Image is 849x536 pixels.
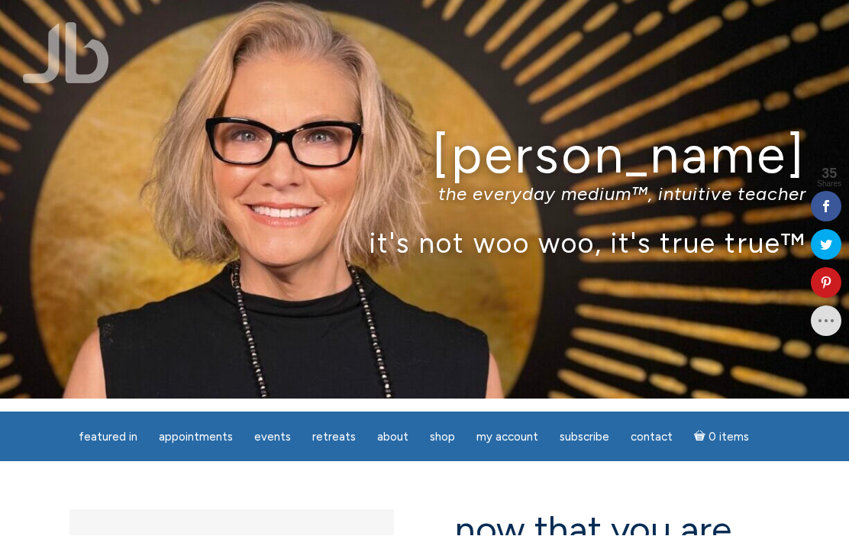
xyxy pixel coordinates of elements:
span: featured in [79,431,137,444]
span: Shares [817,181,841,189]
a: Cart0 items [685,421,758,453]
h1: [PERSON_NAME] [43,127,807,184]
a: Shop [421,423,464,453]
a: Events [245,423,300,453]
a: Subscribe [550,423,618,453]
img: Jamie Butler. The Everyday Medium [23,23,109,84]
span: About [377,431,408,444]
span: Appointments [159,431,233,444]
span: Events [254,431,291,444]
a: featured in [69,423,147,453]
span: My Account [476,431,538,444]
span: 35 [817,167,841,181]
a: About [368,423,418,453]
a: Retreats [303,423,365,453]
a: Appointments [150,423,242,453]
a: Contact [621,423,682,453]
span: Shop [430,431,455,444]
span: 0 items [709,432,749,444]
span: Subscribe [560,431,609,444]
p: the everyday medium™, intuitive teacher [43,183,807,205]
span: Retreats [312,431,356,444]
a: My Account [467,423,547,453]
p: it's not woo woo, it's true true™ [43,227,807,260]
span: Contact [631,431,673,444]
i: Cart [694,431,709,444]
